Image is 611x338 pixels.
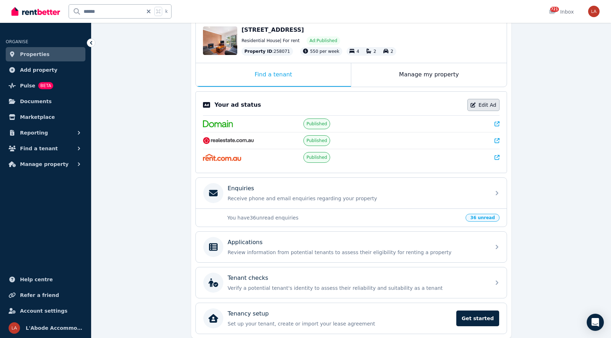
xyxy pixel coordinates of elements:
[9,322,20,334] img: L'Abode Accommodation Specialist
[549,8,574,15] div: Inbox
[587,314,604,331] div: Open Intercom Messenger
[391,49,393,54] span: 2
[310,49,339,54] span: 550 per week
[228,249,486,256] p: Review information from potential tenants to assess their eligibility for renting a property
[6,157,85,171] button: Manage property
[20,81,35,90] span: Pulse
[196,303,507,334] a: Tenancy setupSet up your tenant, create or import your lease agreementGet started
[196,232,507,262] a: ApplicationsReview information from potential tenants to assess their eligibility for renting a p...
[307,121,327,127] span: Published
[20,97,52,106] span: Documents
[214,101,261,109] p: Your ad status
[165,9,168,14] span: k
[456,311,499,326] span: Get started
[203,154,241,161] img: Rent.com.au
[466,214,500,222] span: 36 unread
[196,178,507,208] a: EnquiriesReceive phone and email enquiries regarding your property
[228,184,254,193] p: Enquiries
[20,291,59,299] span: Refer a friend
[357,49,359,54] span: 4
[20,307,68,315] span: Account settings
[242,47,293,56] div: : 258071
[227,214,461,221] p: You have 36 unread enquiries
[307,155,327,160] span: Published
[20,275,53,284] span: Help centre
[467,99,500,111] a: Edit Ad
[244,49,272,54] span: Property ID
[20,128,48,137] span: Reporting
[242,38,299,44] span: Residential House | For rent
[228,320,452,327] p: Set up your tenant, create or import your lease agreement
[228,309,269,318] p: Tenancy setup
[6,110,85,124] a: Marketplace
[550,7,559,12] span: 721
[6,94,85,109] a: Documents
[6,141,85,156] button: Find a tenant
[203,137,254,144] img: RealEstate.com.au
[6,79,85,93] a: PulseBETA
[6,47,85,61] a: Properties
[20,160,69,168] span: Manage property
[196,267,507,298] a: Tenant checksVerify a potential tenant's identity to assess their reliability and suitability as ...
[228,284,486,292] p: Verify a potential tenant's identity to assess their reliability and suitability as a tenant
[228,195,486,202] p: Receive phone and email enquiries regarding your property
[351,63,507,87] div: Manage my property
[196,63,351,87] div: Find a tenant
[6,63,85,77] a: Add property
[309,38,337,44] span: Ad: Published
[11,6,60,17] img: RentBetter
[20,113,55,121] span: Marketplace
[228,274,268,282] p: Tenant checks
[203,120,233,127] img: Domain.com.au
[6,304,85,318] a: Account settings
[20,50,50,59] span: Properties
[6,39,28,44] span: ORGANISE
[373,49,376,54] span: 2
[242,26,304,33] span: [STREET_ADDRESS]
[588,6,600,17] img: L'Abode Accommodation Specialist
[26,324,83,332] span: L'Abode Accommodation Specialist
[6,126,85,140] button: Reporting
[38,82,53,89] span: BETA
[228,238,263,247] p: Applications
[6,288,85,302] a: Refer a friend
[20,144,58,153] span: Find a tenant
[6,272,85,287] a: Help centre
[20,66,58,74] span: Add property
[307,138,327,143] span: Published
